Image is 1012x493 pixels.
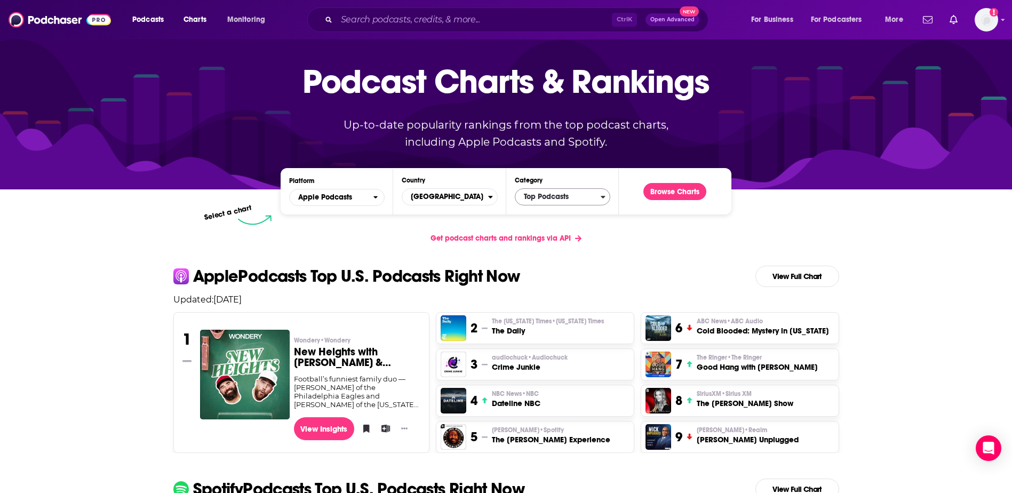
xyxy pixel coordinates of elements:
[919,11,937,29] a: Show notifications dropdown
[885,12,903,27] span: More
[294,375,420,409] div: Football’s funniest family duo — [PERSON_NAME] of the Philadelphia Eagles and [PERSON_NAME] of th...
[697,389,752,398] span: SiriusXM
[289,189,385,206] button: open menu
[492,353,568,372] a: audiochuck•AudiochuckCrime Junkie
[675,320,682,336] h3: 6
[441,424,466,450] img: The Joe Rogan Experience
[471,320,477,336] h3: 2
[9,10,111,30] img: Podchaser - Follow, Share and Rate Podcasts
[643,183,706,200] button: Browse Charts
[528,354,568,361] span: • Audiochuck
[431,234,571,243] span: Get podcast charts and rankings via API
[471,393,477,409] h3: 4
[744,11,807,28] button: open menu
[294,336,420,375] a: Wondery•WonderyNew Heights with [PERSON_NAME] & [PERSON_NAME]
[358,420,369,436] button: Bookmark Podcast
[975,8,998,31] span: Logged in as WE_Broadcast
[697,353,818,372] a: The Ringer•The RingerGood Hang with [PERSON_NAME]
[182,330,192,349] h3: 1
[165,295,848,305] p: Updated: [DATE]
[646,315,671,341] img: Cold Blooded: Mystery in Alaska
[697,353,818,362] p: The Ringer • The Ringer
[552,317,604,325] span: • [US_STATE] Times
[697,353,762,362] span: The Ringer
[492,325,604,336] h3: The Daily
[441,315,466,341] a: The Daily
[697,426,799,445] a: [PERSON_NAME]•Realm[PERSON_NAME] Unplugged
[294,336,350,345] span: Wondery
[173,268,189,284] img: apple Icon
[317,7,719,32] div: Search podcasts, credits, & more...
[976,435,1001,461] div: Open Intercom Messenger
[402,188,497,205] button: Countries
[697,389,793,409] a: SiriusXM•Sirius XMThe [PERSON_NAME] Show
[441,388,466,414] img: Dateline NBC
[238,215,272,225] img: select arrow
[675,393,682,409] h3: 8
[492,317,604,325] p: The New York Times • New York Times
[492,353,568,362] p: audiochuck • Audiochuck
[289,189,385,206] h2: Platforms
[492,426,610,434] p: Joe Rogan • Spotify
[697,389,793,398] p: SiriusXM • Sirius XM
[646,388,671,414] img: The Megyn Kelly Show
[697,317,829,336] a: ABC News•ABC AudioCold Blooded: Mystery in [US_STATE]
[646,352,671,377] img: Good Hang with Amy Poehler
[320,337,350,344] span: • Wondery
[204,203,253,222] p: Select a chart
[492,398,540,409] h3: Dateline NBC
[975,8,998,31] button: Show profile menu
[200,330,290,419] img: New Heights with Jason & Travis Kelce
[675,356,682,372] h3: 7
[804,11,878,28] button: open menu
[402,188,488,206] span: [GEOGRAPHIC_DATA]
[492,362,568,372] h3: Crime Junkie
[751,12,793,27] span: For Business
[646,424,671,450] img: Mick Unplugged
[727,317,763,325] span: • ABC Audio
[522,390,539,397] span: • NBC
[492,434,610,445] h3: The [PERSON_NAME] Experience
[298,194,352,201] span: Apple Podcasts
[422,225,590,251] a: Get podcast charts and rankings via API
[294,417,354,440] a: View Insights
[227,12,265,27] span: Monitoring
[755,266,839,287] a: View Full Chart
[193,268,520,285] p: Apple Podcasts Top U.S. Podcasts Right Now
[697,426,767,434] span: [PERSON_NAME]
[378,420,388,436] button: Add to List
[471,356,477,372] h3: 3
[697,426,799,434] p: Mick Hunt • Realm
[492,389,540,398] p: NBC News • NBC
[471,429,477,445] h3: 5
[697,317,829,325] p: ABC News • ABC Audio
[515,188,601,206] span: Top Podcasts
[294,336,420,345] p: Wondery • Wondery
[492,389,540,409] a: NBC News•NBCDateline NBC
[975,8,998,31] img: User Profile
[492,317,604,336] a: The [US_STATE] Times•[US_STATE] TimesThe Daily
[878,11,917,28] button: open menu
[220,11,279,28] button: open menu
[397,423,412,434] button: Show More Button
[492,389,539,398] span: NBC News
[721,390,752,397] span: • Sirius XM
[177,11,213,28] a: Charts
[492,426,564,434] span: [PERSON_NAME]
[650,17,695,22] span: Open Advanced
[515,188,610,205] button: Categories
[441,352,466,377] img: Crime Junkie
